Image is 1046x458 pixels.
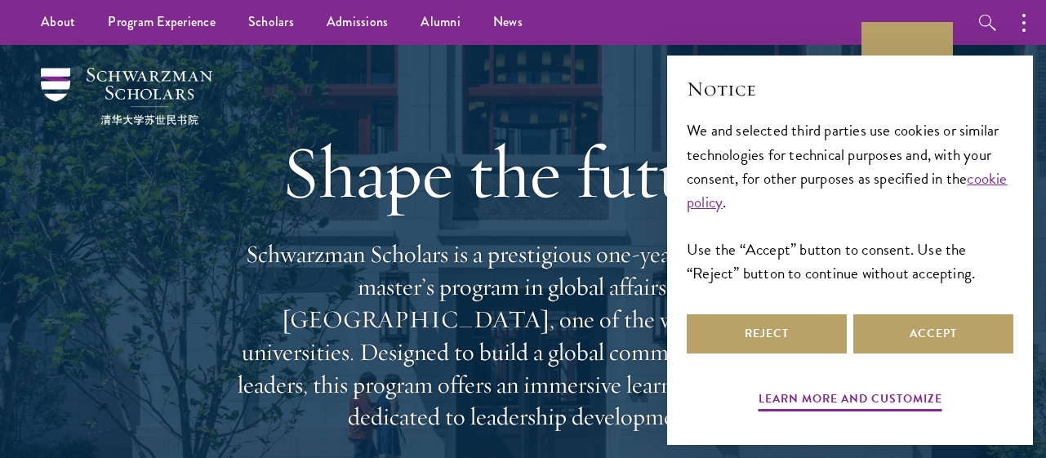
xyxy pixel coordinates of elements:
button: Reject [687,314,847,354]
div: We and selected third parties use cookies or similar technologies for technical purposes and, wit... [687,118,1013,284]
a: Apply [861,22,953,113]
h1: Shape the future. [229,127,817,218]
button: Accept [853,314,1013,354]
h2: Notice [687,75,1013,103]
a: cookie policy [687,167,1008,214]
img: Schwarzman Scholars [41,68,212,125]
button: Learn more and customize [759,389,942,414]
p: Schwarzman Scholars is a prestigious one-year, fully funded master’s program in global affairs at... [229,238,817,434]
